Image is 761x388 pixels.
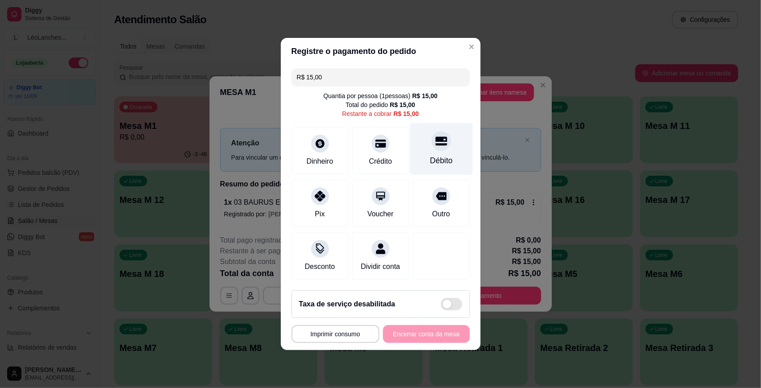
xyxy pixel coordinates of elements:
div: Restante a cobrar [342,109,419,118]
div: R$ 15,00 [390,100,415,109]
div: Dinheiro [307,156,333,167]
h2: Taxa de serviço desabilitada [299,299,395,310]
input: Ex.: hambúrguer de cordeiro [297,68,465,86]
div: R$ 15,00 [394,109,419,118]
button: Close [465,40,479,54]
div: Desconto [305,261,335,272]
div: Outro [432,209,450,219]
div: Voucher [367,209,394,219]
div: Quantia por pessoa ( 1 pessoas) [323,91,437,100]
div: Total do pedido [346,100,415,109]
header: Registre o pagamento do pedido [281,38,481,65]
div: Pix [315,209,325,219]
div: Crédito [369,156,392,167]
div: R$ 15,00 [412,91,438,100]
div: Dividir conta [361,261,400,272]
div: Débito [430,155,452,166]
button: Imprimir consumo [292,325,379,343]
